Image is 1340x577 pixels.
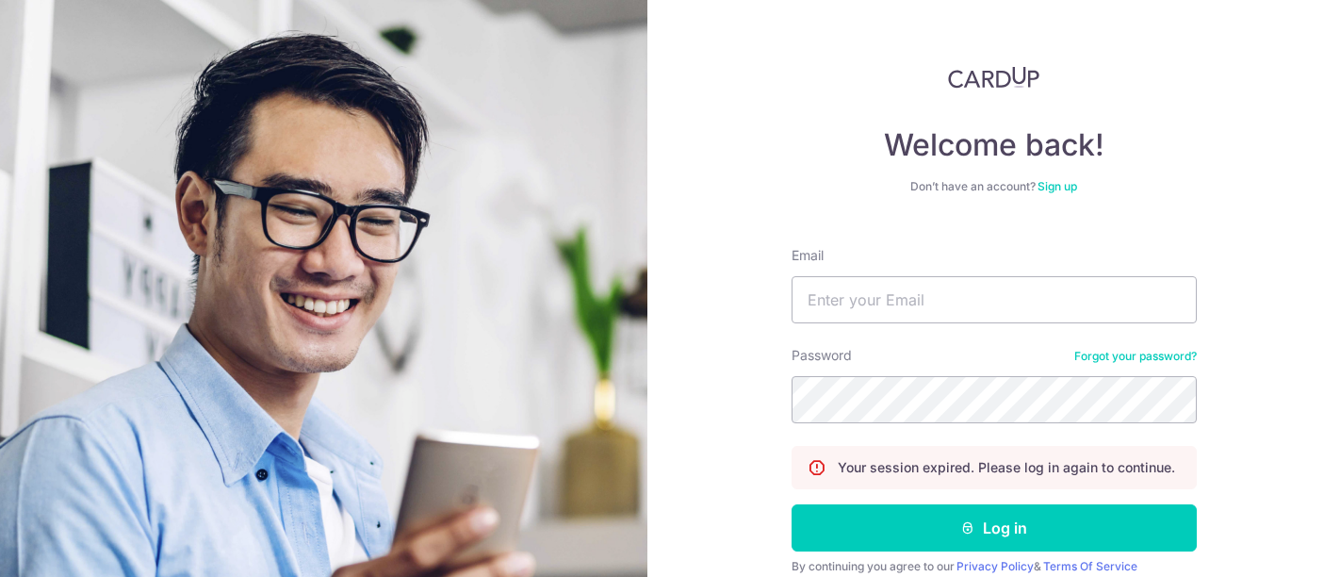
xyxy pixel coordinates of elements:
[792,179,1197,194] div: Don’t have an account?
[1038,179,1077,193] a: Sign up
[792,246,824,265] label: Email
[792,504,1197,552] button: Log in
[1043,559,1137,573] a: Terms Of Service
[792,559,1197,574] div: By continuing you agree to our &
[792,346,852,365] label: Password
[956,559,1034,573] a: Privacy Policy
[1074,349,1197,364] a: Forgot your password?
[792,276,1197,323] input: Enter your Email
[948,66,1040,89] img: CardUp Logo
[792,126,1197,164] h4: Welcome back!
[838,458,1175,477] p: Your session expired. Please log in again to continue.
